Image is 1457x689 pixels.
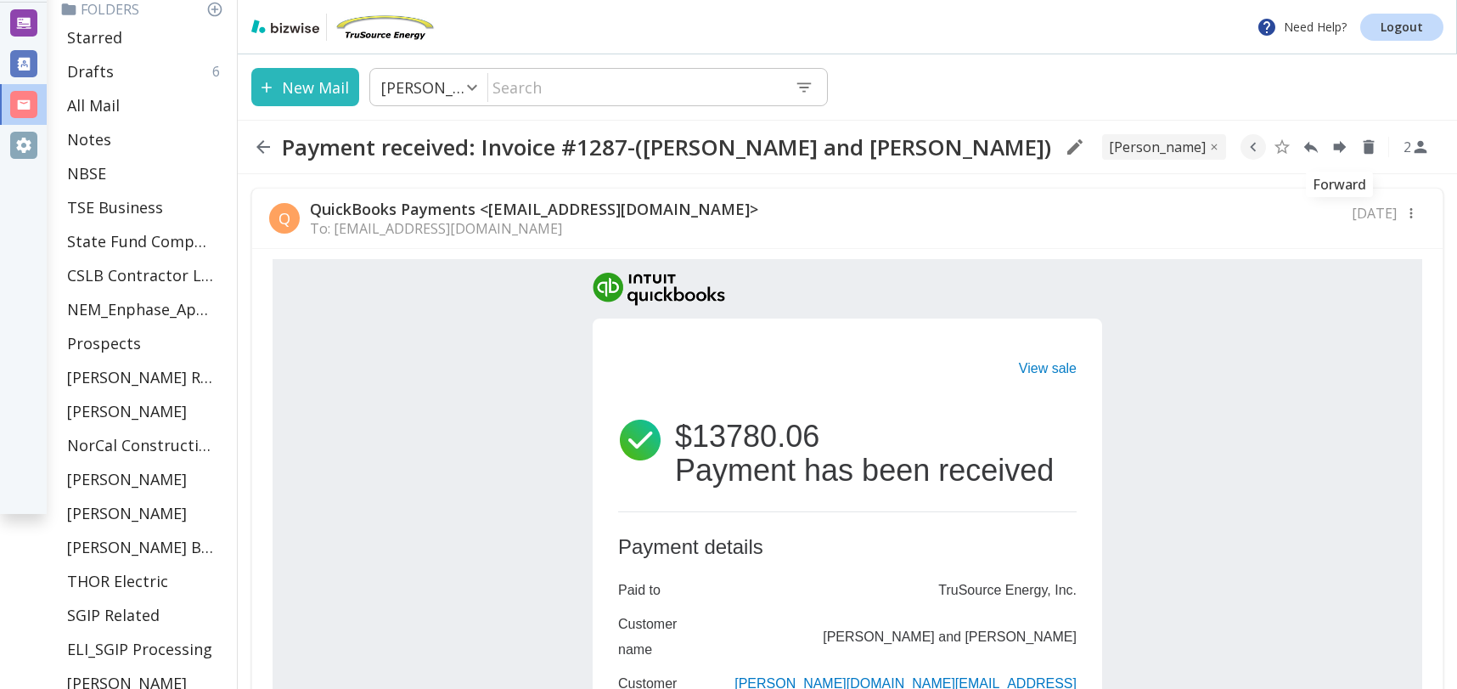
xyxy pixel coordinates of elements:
[60,20,230,54] div: Starred
[60,564,230,598] div: THOR Electric
[67,27,122,48] p: Starred
[60,224,230,258] div: State Fund Compensation
[60,292,230,326] div: NEM_Enphase_Applications
[1404,138,1411,156] p: 2
[60,88,230,122] div: All Mail
[381,77,470,98] p: [PERSON_NAME]
[67,197,163,217] p: TSE Business
[278,208,290,229] p: Q
[67,503,187,523] p: [PERSON_NAME]
[60,54,230,88] div: Drafts6
[1396,127,1437,167] button: See Participants
[67,469,187,489] p: [PERSON_NAME]
[67,299,213,319] p: NEM_Enphase_Applications
[1109,138,1206,156] p: [PERSON_NAME]
[1327,134,1353,160] button: Forward
[1360,14,1443,41] a: Logout
[67,639,212,659] p: ELI_SGIP Processing
[60,530,230,564] div: [PERSON_NAME] Batteries
[60,394,230,428] div: [PERSON_NAME]
[60,462,230,496] div: [PERSON_NAME]
[67,95,120,116] p: All Mail
[67,61,114,82] p: Drafts
[1298,134,1324,160] button: Reply
[1257,17,1347,37] p: Need Help?
[67,265,213,285] p: CSLB Contractor License
[60,122,230,156] div: Notes
[60,258,230,292] div: CSLB Contractor License
[251,68,359,106] button: New Mail
[212,62,227,81] p: 6
[1352,204,1397,223] p: [DATE]
[1306,172,1373,197] div: Forward
[67,571,168,591] p: THOR Electric
[252,189,1443,249] div: QQuickBooks Payments <[EMAIL_ADDRESS][DOMAIN_NAME]>To: [EMAIL_ADDRESS][DOMAIN_NAME][DATE]
[60,428,230,462] div: NorCal Construction
[282,133,1051,161] h2: Payment received: Invoice #1287-([PERSON_NAME] and [PERSON_NAME])
[310,199,758,219] p: QuickBooks Payments <[EMAIL_ADDRESS][DOMAIN_NAME]>
[67,537,213,557] p: [PERSON_NAME] Batteries
[60,598,230,632] div: SGIP Related
[310,219,758,238] p: To: [EMAIL_ADDRESS][DOMAIN_NAME]
[67,129,111,150] p: Notes
[334,14,436,41] img: TruSource Energy, Inc.
[67,231,213,251] p: State Fund Compensation
[67,401,187,421] p: [PERSON_NAME]
[67,163,106,184] p: NBSE
[67,605,160,625] p: SGIP Related
[1381,21,1423,33] p: Logout
[60,360,230,394] div: [PERSON_NAME] Residence
[60,156,230,190] div: NBSE
[60,190,230,224] div: TSE Business
[60,326,230,360] div: Prospects
[1356,134,1381,160] button: Delete
[60,632,230,666] div: ELI_SGIP Processing
[60,496,230,530] div: [PERSON_NAME]
[67,367,213,387] p: [PERSON_NAME] Residence
[488,70,781,104] input: Search
[251,20,319,33] img: bizwise
[67,435,213,455] p: NorCal Construction
[67,333,141,353] p: Prospects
